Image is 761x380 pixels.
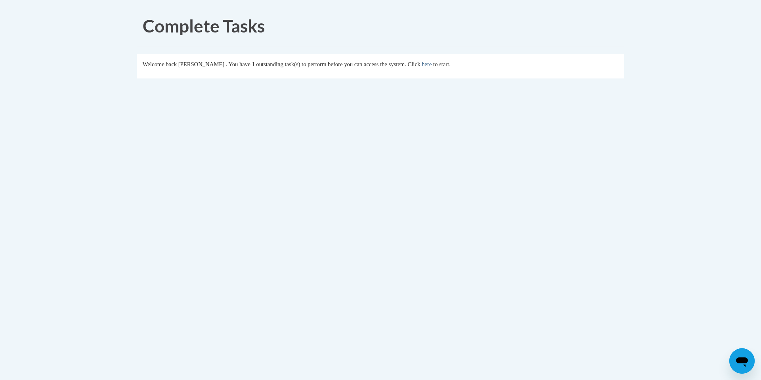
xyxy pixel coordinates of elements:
[143,61,177,67] span: Welcome back
[433,61,451,67] span: to start.
[729,348,755,374] iframe: Button to launch messaging window
[422,61,432,67] a: here
[143,15,265,36] span: Complete Tasks
[256,61,420,67] span: outstanding task(s) to perform before you can access the system. Click
[178,61,224,67] span: [PERSON_NAME]
[226,61,250,67] span: . You have
[252,61,254,67] span: 1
